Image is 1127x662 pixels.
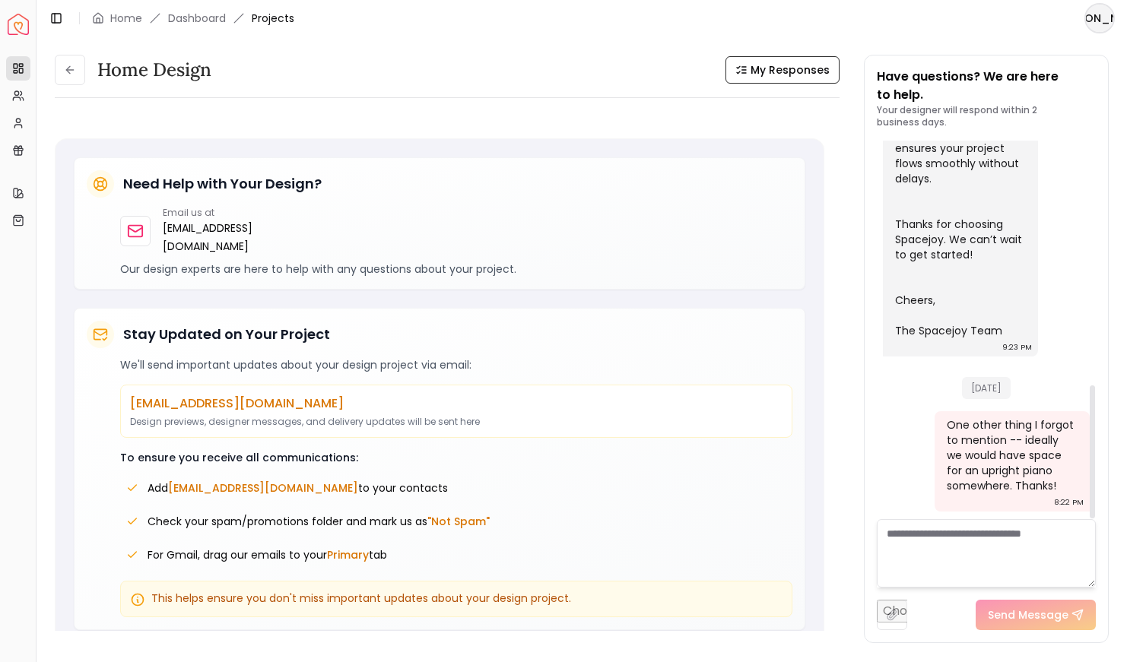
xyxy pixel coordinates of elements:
p: Your designer will respond within 2 business days. [877,104,1097,128]
a: Home [110,11,142,26]
nav: breadcrumb [92,11,294,26]
span: [DATE] [962,377,1011,399]
a: [EMAIL_ADDRESS][DOMAIN_NAME] [163,219,270,255]
span: This helps ensure you don't miss important updates about your design project. [151,591,571,606]
span: "Not Spam" [427,514,490,529]
h5: Stay Updated on Your Project [123,324,330,345]
p: To ensure you receive all communications: [120,450,792,465]
a: Dashboard [168,11,226,26]
button: My Responses [725,56,840,84]
p: Design previews, designer messages, and delivery updates will be sent here [130,416,783,428]
div: 8:22 PM [1054,495,1084,510]
p: We'll send important updates about your design project via email: [120,357,792,372]
p: [EMAIL_ADDRESS][DOMAIN_NAME] [130,394,783,413]
div: One other thing I forgot to mention -- ideally we would have space for an upright piano somewhere... [947,417,1075,493]
p: Our design experts are here to help with any questions about your project. [120,261,792,277]
p: Have questions? We are here to help. [877,68,1097,104]
div: 9:23 PM [1002,340,1032,355]
span: Primary [327,547,369,562]
a: Spacejoy [8,14,29,35]
span: [PERSON_NAME] [1086,5,1113,32]
span: Check your spam/promotions folder and mark us as [148,514,490,529]
span: My Responses [751,62,830,78]
h5: Need Help with Your Design? [123,173,322,195]
span: [EMAIL_ADDRESS][DOMAIN_NAME] [168,480,358,496]
span: Add to your contacts [148,480,448,496]
h3: Home design [97,58,211,82]
span: For Gmail, drag our emails to your tab [148,547,387,562]
span: Projects [252,11,294,26]
img: Spacejoy Logo [8,14,29,35]
p: Email us at [163,207,270,219]
button: [PERSON_NAME] [1084,3,1115,33]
